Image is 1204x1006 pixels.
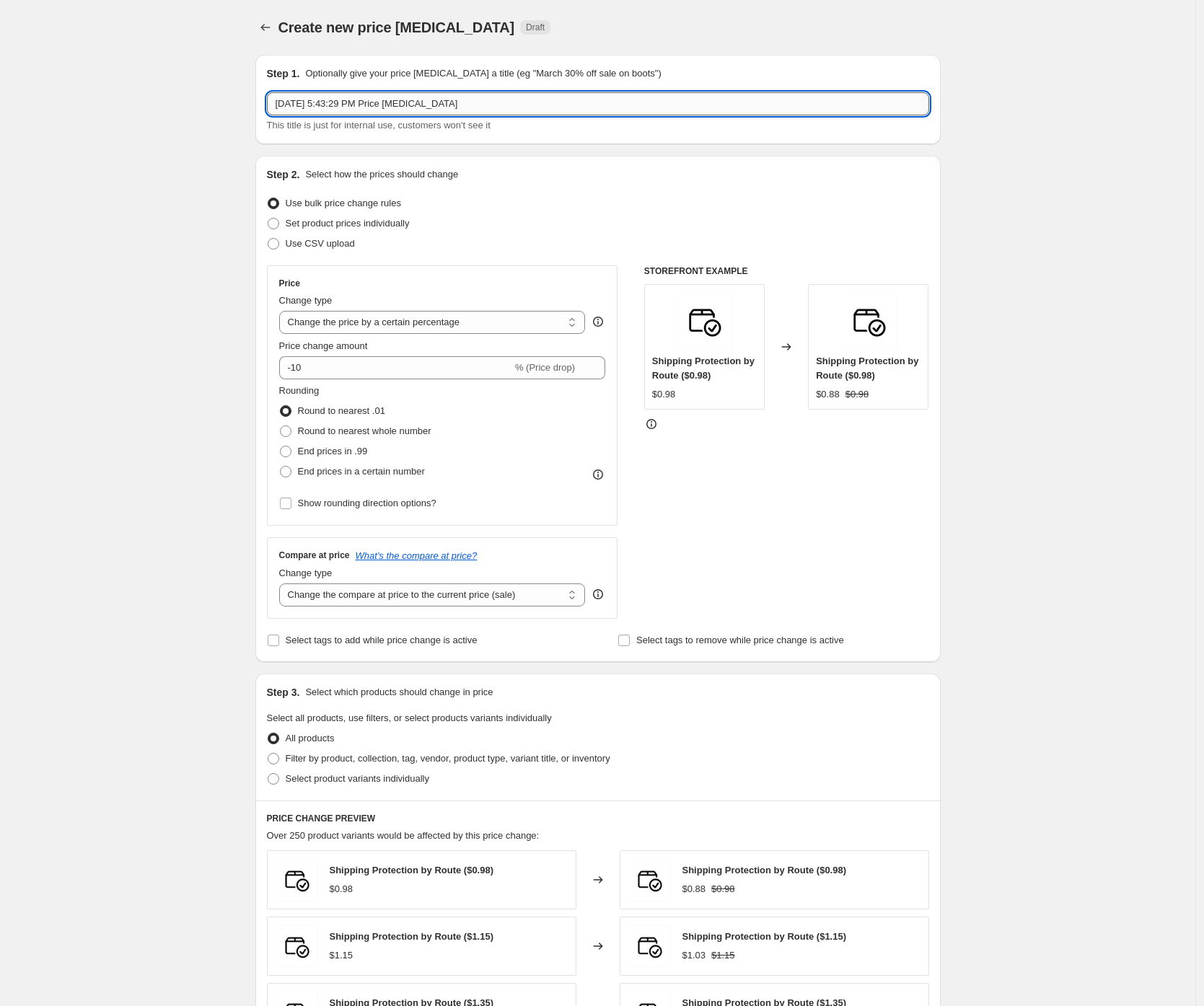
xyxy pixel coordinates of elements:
div: help [591,587,605,601]
span: End prices in .99 [298,446,368,456]
span: Round to nearest whole number [298,425,431,436]
span: Shipping Protection by Route ($0.98) [816,356,918,381]
span: Round to nearest .01 [298,405,385,416]
img: route-package-protection-logo-v3_80x.png [675,292,733,350]
span: Use bulk price change rules [286,198,401,208]
div: $0.98 [652,387,676,402]
span: Show rounding direction options? [298,498,436,508]
span: Shipping Protection by Route ($0.98) [682,865,847,875]
span: Price change amount [279,340,368,351]
span: Shipping Protection by Route ($1.15) [682,931,847,942]
h3: Price [279,278,300,289]
p: Select how the prices should change [305,167,458,182]
span: End prices in a certain number [298,466,425,477]
span: Change type [279,568,333,578]
img: route-package-protection-logo-v3_80x.png [275,925,318,968]
h6: PRICE CHANGE PREVIEW [267,813,929,824]
span: Select tags to remove while price change is active [636,635,844,645]
span: Select tags to add while price change is active [286,635,478,645]
span: Filter by product, collection, tag, vendor, product type, variant title, or inventory [286,753,610,764]
span: Over 250 product variants would be affected by this price change: [267,830,540,841]
span: % (Price drop) [515,362,575,373]
strike: $0.98 [845,387,869,402]
img: route-package-protection-logo-v3_80x.png [275,858,318,901]
div: $0.98 [330,882,353,896]
span: Select product variants individually [286,773,429,784]
input: 30% off holiday sale [267,92,929,115]
img: route-package-protection-logo-v3_80x.png [628,858,671,901]
p: Select which products should change in price [305,685,493,700]
div: help [591,314,605,329]
h3: Compare at price [279,550,350,561]
span: Draft [526,22,545,33]
span: Set product prices individually [286,218,410,229]
h2: Step 1. [267,66,300,81]
img: route-package-protection-logo-v3_80x.png [840,292,897,350]
span: Shipping Protection by Route ($0.98) [330,865,494,875]
span: All products [286,733,335,744]
div: $1.15 [330,948,353,963]
h2: Step 3. [267,685,300,700]
img: route-package-protection-logo-v3_80x.png [628,925,671,968]
span: Select all products, use filters, or select products variants individually [267,712,552,723]
div: $1.03 [682,948,706,963]
button: What's the compare at price? [356,550,478,561]
strike: $1.15 [711,948,735,963]
h2: Step 2. [267,167,300,182]
strike: $0.98 [711,882,735,896]
h6: STOREFRONT EXAMPLE [644,265,929,277]
span: Change type [279,295,333,306]
span: Shipping Protection by Route ($1.15) [330,931,494,942]
div: $0.88 [682,882,706,896]
input: -15 [279,356,512,379]
span: Use CSV upload [286,238,355,249]
div: $0.88 [816,387,840,402]
span: Rounding [279,385,320,396]
p: Optionally give your price [MEDICAL_DATA] a title (eg "March 30% off sale on boots") [305,66,661,81]
span: This title is just for internal use, customers won't see it [267,120,491,131]
span: Shipping Protection by Route ($0.98) [652,356,755,381]
button: Price change jobs [255,17,276,37]
span: Create new price [MEDICAL_DATA] [278,19,515,35]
